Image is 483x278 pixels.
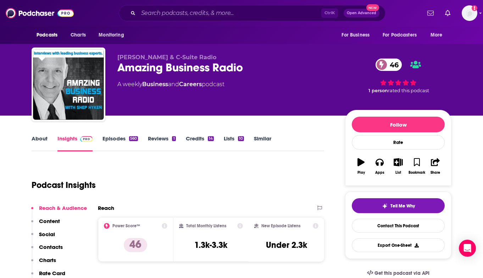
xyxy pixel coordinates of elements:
[352,219,445,233] a: Contact This Podcast
[37,30,57,40] span: Podcasts
[71,30,86,40] span: Charts
[112,223,140,228] h2: Power Score™
[388,88,429,93] span: rated this podcast
[39,270,65,277] p: Rate Card
[383,30,417,40] span: For Podcasters
[31,231,55,244] button: Social
[375,171,384,175] div: Apps
[352,117,445,132] button: Follow
[352,154,370,179] button: Play
[148,135,176,151] a: Reviews1
[378,28,427,42] button: open menu
[31,218,60,231] button: Content
[442,7,453,19] a: Show notifications dropdown
[98,205,114,211] h2: Reach
[266,240,307,250] h3: Under 2.3k
[431,171,440,175] div: Share
[462,5,477,21] span: Logged in as megcassidy
[124,238,147,252] p: 46
[472,5,477,11] svg: Add a profile image
[186,223,226,228] h2: Total Monthly Listens
[179,81,202,88] a: Careers
[31,257,56,270] button: Charts
[142,81,168,88] a: Business
[39,218,60,224] p: Content
[424,7,437,19] a: Show notifications dropdown
[33,49,104,120] img: Amazing Business Radio
[208,136,214,141] div: 14
[94,28,133,42] button: open menu
[344,9,379,17] button: Open AdvancedNew
[342,30,370,40] span: For Business
[129,136,138,141] div: 560
[390,203,415,209] span: Tell Me Why
[426,28,451,42] button: open menu
[395,171,401,175] div: List
[39,231,55,238] p: Social
[261,223,300,228] h2: New Episode Listens
[352,198,445,213] button: tell me why sparkleTell Me Why
[431,30,443,40] span: More
[32,180,96,190] h1: Podcast Insights
[194,240,227,250] h3: 1.3k-3.3k
[39,205,87,211] p: Reach & Audience
[383,59,402,71] span: 46
[347,11,376,15] span: Open Advanced
[254,135,271,151] a: Similar
[352,238,445,252] button: Export One-Sheet
[102,135,138,151] a: Episodes560
[117,54,216,61] span: [PERSON_NAME] & C-Suite Radio
[99,30,124,40] span: Monitoring
[407,154,426,179] button: Bookmark
[57,135,93,151] a: InsightsPodchaser Pro
[374,270,429,276] span: Get this podcast via API
[39,257,56,263] p: Charts
[409,171,425,175] div: Bookmark
[382,203,388,209] img: tell me why sparkle
[462,5,477,21] button: Show profile menu
[345,54,451,98] div: 46 1 personrated this podcast
[337,28,378,42] button: open menu
[462,5,477,21] img: User Profile
[238,136,244,141] div: 10
[66,28,90,42] a: Charts
[39,244,63,250] p: Contacts
[370,154,389,179] button: Apps
[352,135,445,150] div: Rate
[80,136,93,142] img: Podchaser Pro
[368,88,388,93] span: 1 person
[31,244,63,257] button: Contacts
[6,6,74,20] img: Podchaser - Follow, Share and Rate Podcasts
[119,5,385,21] div: Search podcasts, credits, & more...
[186,135,214,151] a: Credits14
[459,240,476,257] div: Open Intercom Messenger
[426,154,445,179] button: Share
[168,81,179,88] span: and
[172,136,176,141] div: 1
[366,4,379,11] span: New
[117,80,224,89] div: A weekly podcast
[389,154,407,179] button: List
[357,171,365,175] div: Play
[138,7,321,19] input: Search podcasts, credits, & more...
[32,28,67,42] button: open menu
[376,59,402,71] a: 46
[224,135,244,151] a: Lists10
[31,205,87,218] button: Reach & Audience
[321,9,338,18] span: Ctrl K
[32,135,48,151] a: About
